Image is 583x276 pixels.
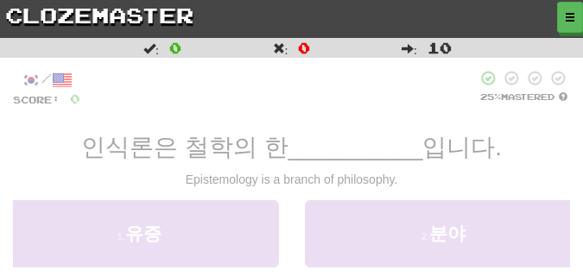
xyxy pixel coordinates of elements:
[480,91,501,102] span: 25 %
[402,42,417,54] span: :
[81,134,288,160] span: 인식론은 철학의 한
[429,223,466,243] span: 분야
[13,70,80,91] div: /
[117,231,125,241] small: 1 .
[70,91,80,106] span: 0
[13,94,60,105] span: Score:
[428,39,452,56] span: 10
[477,91,570,103] div: Mastered
[422,134,502,160] span: 입니다.
[169,39,181,56] span: 0
[125,223,162,243] span: 유증
[273,42,288,54] span: :
[143,42,159,54] span: :
[298,39,310,56] span: 0
[288,134,423,160] span: __________
[421,231,429,241] small: 2 .
[13,171,570,188] div: Epistemology is a branch of philosophy.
